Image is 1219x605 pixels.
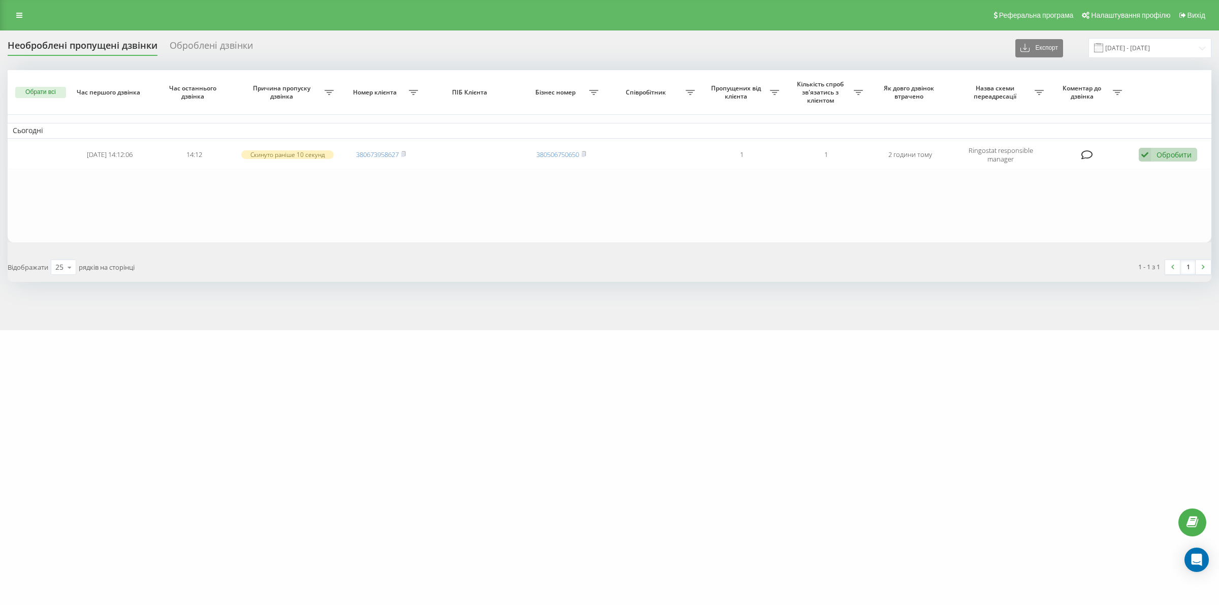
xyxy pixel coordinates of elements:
[241,150,333,159] div: Скинуто раніше 10 секунд
[999,11,1074,19] span: Реферальна програма
[68,141,152,169] td: [DATE] 14:12:06
[957,84,1035,100] span: Назва схеми переадресації
[8,123,1211,138] td: Сьогодні
[524,88,589,97] span: Бізнес номер
[1054,84,1113,100] span: Коментар до дзвінка
[152,141,236,169] td: 14:12
[705,84,770,100] span: Пропущених від клієнта
[15,87,66,98] button: Обрати всі
[170,40,253,56] div: Оброблені дзвінки
[241,84,324,100] span: Причина пропуску дзвінка
[608,88,686,97] span: Співробітник
[8,40,157,56] div: Необроблені пропущені дзвінки
[79,263,135,272] span: рядків на сторінці
[1180,260,1196,274] a: 1
[344,88,409,97] span: Номер клієнта
[8,263,48,272] span: Відображати
[432,88,510,97] span: ПІБ Клієнта
[877,84,944,100] span: Як довго дзвінок втрачено
[700,141,784,169] td: 1
[356,150,399,159] a: 380673958627
[1184,548,1209,572] div: Open Intercom Messenger
[1138,262,1160,272] div: 1 - 1 з 1
[868,141,952,169] td: 2 години тому
[1157,150,1192,160] div: Обробити
[789,80,854,104] span: Кількість спроб зв'язатись з клієнтом
[1015,39,1063,57] button: Експорт
[55,262,63,272] div: 25
[784,141,869,169] td: 1
[1188,11,1205,19] span: Вихід
[536,150,579,159] a: 380506750650
[77,88,143,97] span: Час першого дзвінка
[952,141,1049,169] td: Ringostat responsible manager
[1091,11,1170,19] span: Налаштування профілю
[161,84,228,100] span: Час останнього дзвінка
